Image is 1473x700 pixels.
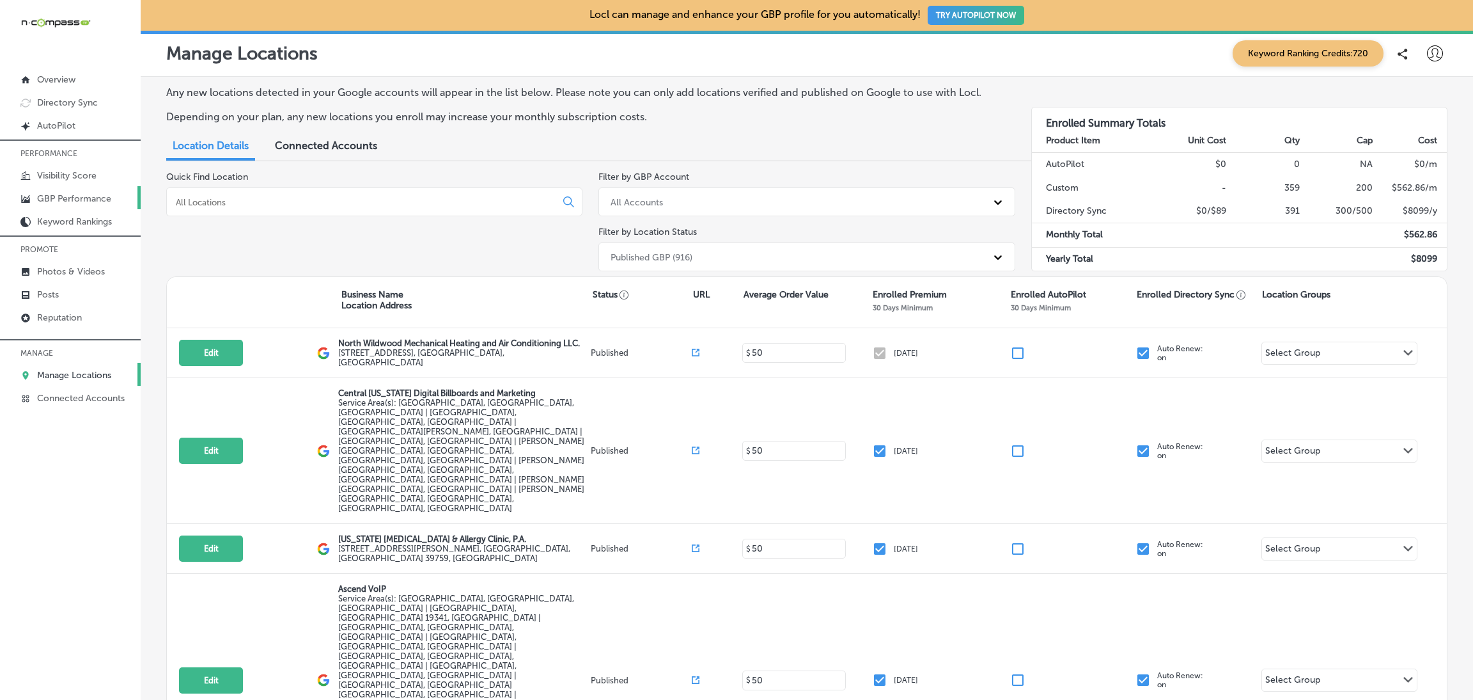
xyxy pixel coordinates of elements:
[37,120,75,131] p: AutoPilot
[1032,200,1154,223] td: Directory Sync
[1265,347,1320,362] div: Select Group
[179,340,243,366] button: Edit
[179,438,243,464] button: Edit
[37,393,125,404] p: Connected Accounts
[1227,129,1300,153] th: Qty
[1265,674,1320,689] div: Select Group
[338,544,588,563] label: [STREET_ADDRESS][PERSON_NAME] , [GEOGRAPHIC_DATA], [GEOGRAPHIC_DATA] 39759, [GEOGRAPHIC_DATA]
[1300,129,1374,153] th: Cap
[598,171,689,182] label: Filter by GBP Account
[746,545,751,553] p: $
[593,289,693,300] p: Status
[746,349,751,358] p: $
[1011,289,1086,300] p: Enrolled AutoPilot
[591,348,692,358] p: Published
[173,139,249,152] span: Location Details
[591,446,692,456] p: Published
[37,370,111,381] p: Manage Locations
[873,303,933,312] p: 30 Days Minimum
[1157,442,1203,460] p: Auto Renew: on
[1373,200,1447,223] td: $ 8099 /y
[20,17,91,29] img: 660ab0bf-5cc7-4cb8-ba1c-48b5ae0f18e60NCTV_CLogo_TV_Black_-500x88.png
[317,347,330,360] img: logo
[1373,153,1447,177] td: $ 0 /m
[591,676,692,685] p: Published
[611,196,663,207] div: All Accounts
[37,266,105,277] p: Photos & Videos
[37,216,112,227] p: Keyword Rankings
[1157,671,1203,689] p: Auto Renew: on
[873,289,947,300] p: Enrolled Premium
[1032,177,1154,200] td: Custom
[338,348,588,367] label: [STREET_ADDRESS] , [GEOGRAPHIC_DATA], [GEOGRAPHIC_DATA]
[744,289,829,300] p: Average Order Value
[1265,543,1320,558] div: Select Group
[37,74,75,85] p: Overview
[1227,177,1300,200] td: 359
[1154,129,1227,153] th: Unit Cost
[894,349,918,358] p: [DATE]
[1233,40,1383,67] span: Keyword Ranking Credits: 720
[1265,445,1320,460] div: Select Group
[928,6,1024,25] button: TRY AUTOPILOT NOW
[1154,153,1227,177] td: $0
[179,536,243,562] button: Edit
[1032,247,1154,271] td: Yearly Total
[338,338,588,348] p: North Wildwood Mechanical Heating and Air Conditioning LLC.
[317,674,330,687] img: logo
[175,196,553,208] input: All Locations
[179,667,243,694] button: Edit
[341,289,412,311] p: Business Name Location Address
[317,445,330,457] img: logo
[166,86,999,99] p: Any new locations detected in your Google accounts will appear in the list below. Please note you...
[1032,223,1154,247] td: Monthly Total
[894,545,918,553] p: [DATE]
[611,251,692,262] div: Published GBP (916)
[166,43,318,64] p: Manage Locations
[338,534,588,544] p: [US_STATE] [MEDICAL_DATA] & Allergy Clinic, P.A.
[746,447,751,456] p: $
[1154,200,1227,223] td: $0/$89
[1157,540,1203,558] p: Auto Renew: on
[37,289,59,300] p: Posts
[1373,177,1447,200] td: $ 562.86 /m
[317,543,330,555] img: logo
[1373,129,1447,153] th: Cost
[37,193,111,204] p: GBP Performance
[894,447,918,456] p: [DATE]
[1227,200,1300,223] td: 391
[1300,200,1374,223] td: 300/500
[338,398,584,513] span: Orlando, FL, USA | Kissimmee, FL, USA | Meadow Woods, FL 32824, USA | Hunters Creek, FL 32837, US...
[1046,135,1100,146] strong: Product Item
[894,676,918,685] p: [DATE]
[37,312,82,323] p: Reputation
[166,111,999,123] p: Depending on your plan, any new locations you enroll may increase your monthly subscription costs.
[166,171,248,182] label: Quick Find Location
[1137,289,1246,300] p: Enrolled Directory Sync
[693,289,710,300] p: URL
[1262,289,1330,300] p: Location Groups
[1032,107,1447,129] h3: Enrolled Summary Totals
[338,388,588,398] p: Central [US_STATE] Digital Billboards and Marketing
[598,227,697,237] label: Filter by Location Status
[275,139,377,152] span: Connected Accounts
[1300,153,1374,177] td: NA
[746,676,751,685] p: $
[1373,247,1447,271] td: $ 8099
[1300,177,1374,200] td: 200
[1373,223,1447,247] td: $ 562.86
[591,544,692,553] p: Published
[338,584,588,594] p: Ascend VoIP
[37,97,98,108] p: Directory Sync
[1011,303,1071,312] p: 30 Days Minimum
[37,170,97,181] p: Visibility Score
[1157,344,1203,362] p: Auto Renew: on
[1227,153,1300,177] td: 0
[1154,177,1227,200] td: -
[1032,153,1154,177] td: AutoPilot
